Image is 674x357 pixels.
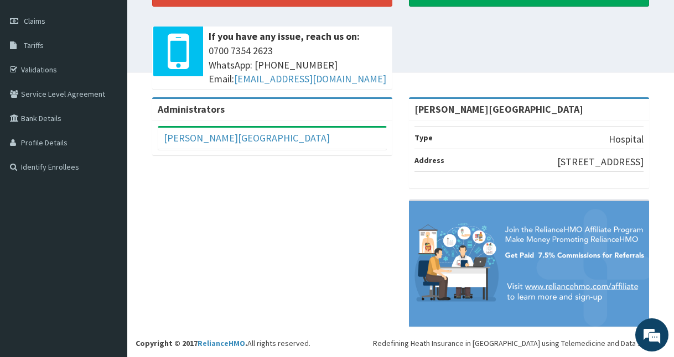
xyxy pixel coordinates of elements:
img: provider-team-banner.png [409,201,649,327]
a: [PERSON_NAME][GEOGRAPHIC_DATA] [164,132,330,144]
div: Redefining Heath Insurance in [GEOGRAPHIC_DATA] using Telemedicine and Data Science! [373,338,666,349]
b: Address [414,155,444,165]
b: Type [414,133,433,143]
p: Hospital [609,132,644,146]
a: RelianceHMO [198,338,245,348]
span: 0700 7354 2623 WhatsApp: [PHONE_NUMBER] Email: [209,44,387,86]
span: We're online! [64,108,153,219]
div: Chat with us now [58,62,186,76]
b: Administrators [158,103,225,116]
strong: Copyright © 2017 . [136,338,247,348]
img: d_794563401_company_1708531726252_794563401 [20,55,45,83]
strong: [PERSON_NAME][GEOGRAPHIC_DATA] [414,103,583,116]
div: Minimize live chat window [182,6,208,32]
b: If you have any issue, reach us on: [209,30,360,43]
span: Claims [24,16,45,26]
textarea: Type your message and hit 'Enter' [6,239,211,277]
span: Tariffs [24,40,44,50]
a: [EMAIL_ADDRESS][DOMAIN_NAME] [234,72,386,85]
footer: All rights reserved. [127,72,674,357]
p: [STREET_ADDRESS] [557,155,644,169]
